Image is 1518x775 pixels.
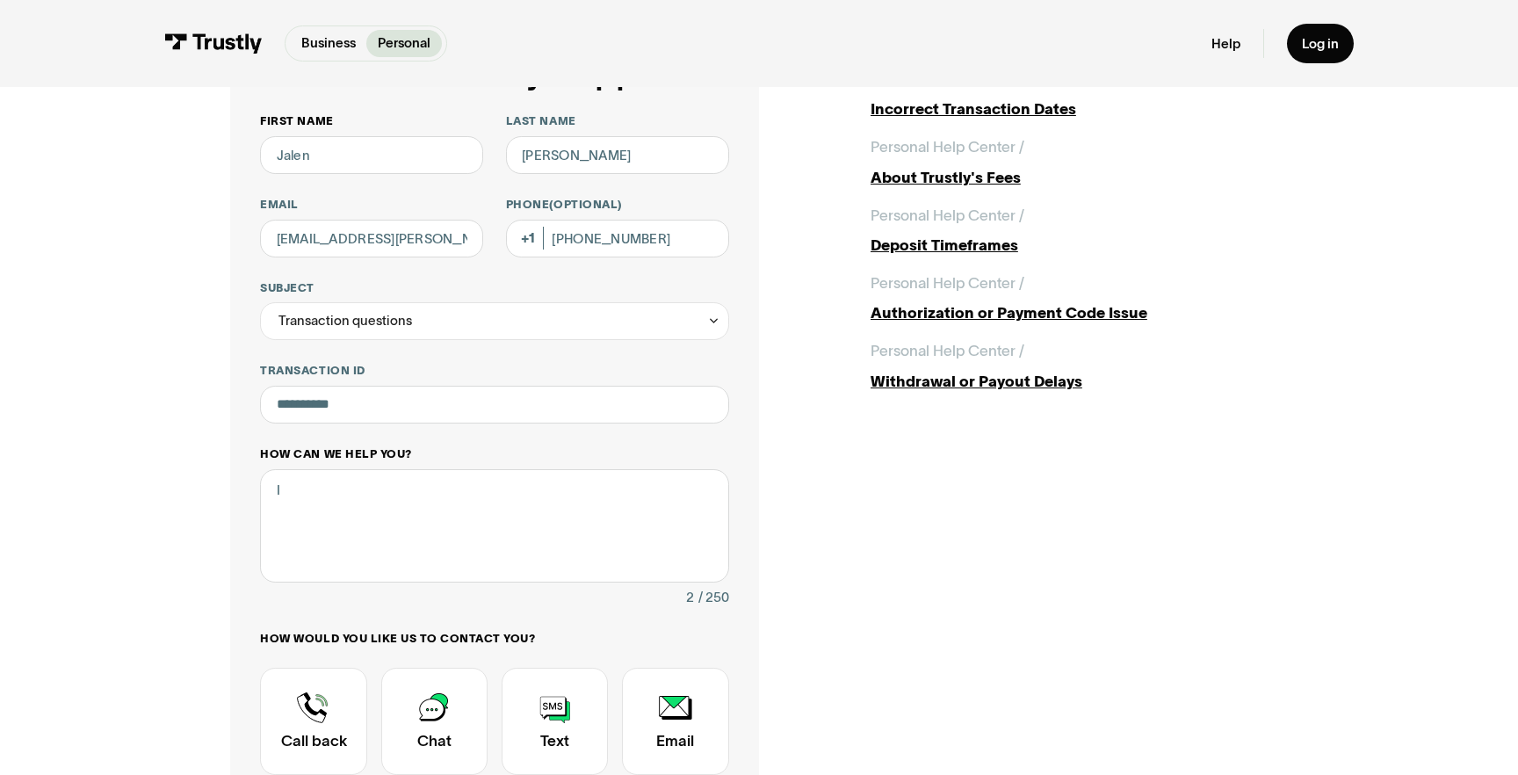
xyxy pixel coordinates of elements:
a: Personal Help Center /Authorization or Payment Code Issue [871,272,1288,324]
a: Help [1211,35,1240,53]
div: Personal Help Center / [871,135,1024,158]
label: Last name [506,113,729,128]
a: Personal Help Center /Withdrawal or Payout Delays [871,339,1288,392]
label: How can we help you? [260,446,728,461]
div: Personal Help Center / [871,339,1024,362]
label: First name [260,113,483,128]
p: Personal [378,33,430,54]
a: Personal Help Center /About Trustly's Fees [871,135,1288,188]
a: Personal Help Center /Incorrect Transaction Dates [871,68,1288,120]
label: Subject [260,280,728,295]
input: Alex [260,136,483,174]
input: Howard [506,136,729,174]
label: Phone [506,197,729,212]
div: Transaction questions [278,309,412,332]
div: / 250 [698,586,729,609]
div: Personal Help Center / [871,204,1024,227]
div: Deposit Timeframes [871,234,1288,257]
label: Email [260,197,483,212]
p: Business [301,33,356,54]
input: alex@mail.com [260,220,483,257]
a: Log in [1287,24,1354,63]
label: Transaction ID [260,363,728,378]
img: Trustly Logo [164,33,263,54]
div: Personal Help Center / [871,272,1024,294]
a: Business [290,30,367,57]
a: Personal [366,30,442,57]
div: Withdrawal or Payout Delays [871,370,1288,393]
label: How would you like us to contact you? [260,631,728,646]
div: Transaction questions [260,302,728,340]
div: Incorrect Transaction Dates [871,98,1288,120]
input: (555) 555-5555 [506,220,729,257]
a: Personal Help Center /Deposit Timeframes [871,204,1288,257]
div: Log in [1302,35,1339,53]
div: 2 [686,586,694,609]
div: About Trustly's Fees [871,166,1288,189]
span: (Optional) [549,198,621,211]
div: Authorization or Payment Code Issue [871,301,1288,324]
